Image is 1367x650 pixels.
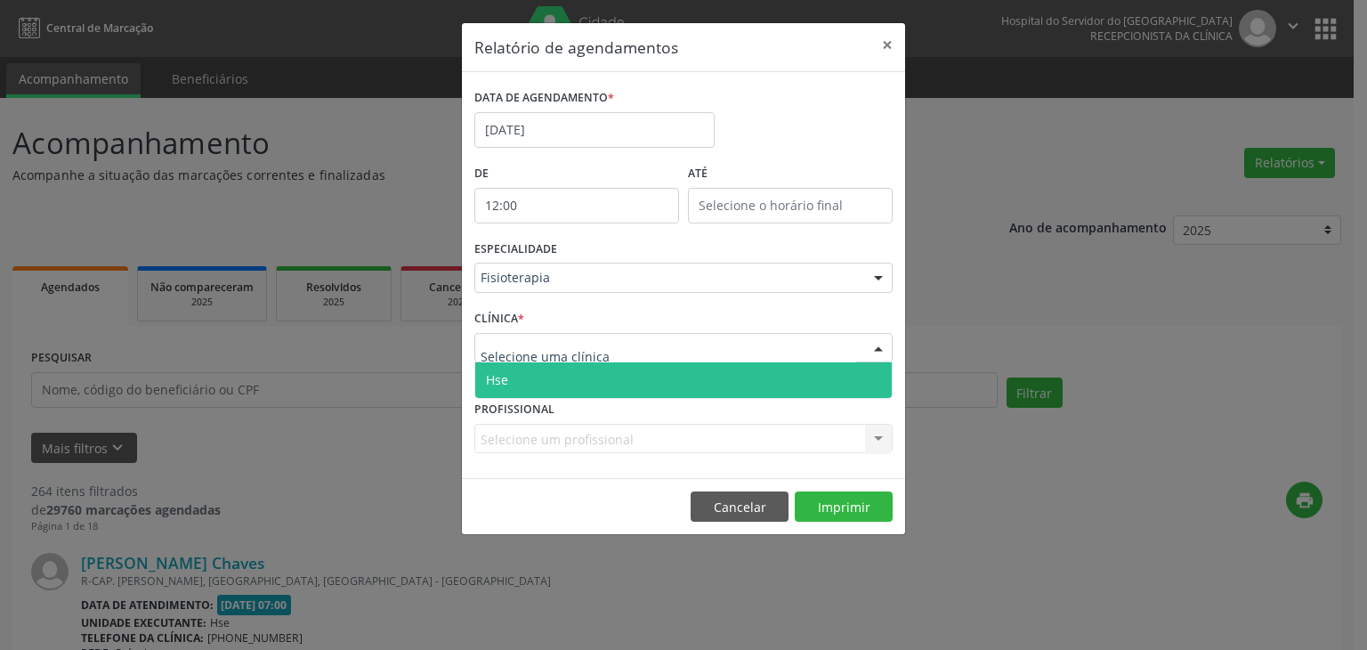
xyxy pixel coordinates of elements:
[481,339,856,375] input: Selecione uma clínica
[474,85,614,112] label: DATA DE AGENDAMENTO
[691,492,789,522] button: Cancelar
[486,371,508,388] span: Hse
[474,160,679,188] label: De
[474,36,678,59] h5: Relatório de agendamentos
[481,269,856,287] span: Fisioterapia
[795,492,893,522] button: Imprimir
[474,188,679,223] input: Selecione o horário inicial
[474,112,715,148] input: Selecione uma data ou intervalo
[474,305,524,333] label: CLÍNICA
[688,188,893,223] input: Selecione o horário final
[474,396,554,424] label: PROFISSIONAL
[474,236,557,264] label: ESPECIALIDADE
[688,160,893,188] label: ATÉ
[870,23,905,67] button: Close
